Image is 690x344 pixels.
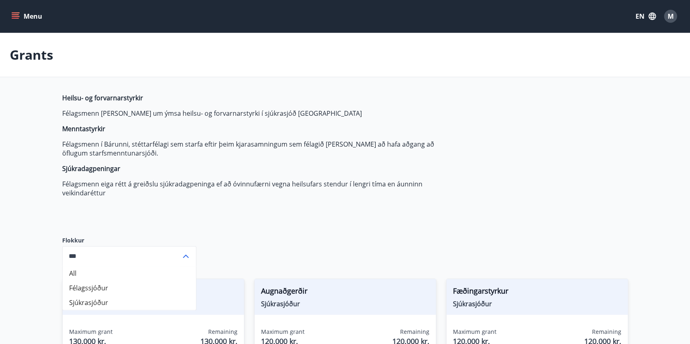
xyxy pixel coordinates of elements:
[10,46,53,64] p: Grants
[208,328,237,336] span: Remaining
[10,9,46,24] button: menu
[63,281,196,295] li: Félagssjóður
[592,328,621,336] span: Remaining
[62,164,120,173] strong: Sjúkradagpeningar
[62,140,446,158] p: Félagsmenn í Bárunni, stéttarfélagi sem starfa eftir þeim kjarasamningum sem félagið [PERSON_NAME...
[62,236,196,244] label: Flokkur
[261,328,305,336] span: Maximum grant
[261,286,429,299] span: Augnaðgerðir
[62,180,446,197] p: Félagsmenn eiga rétt á greiðslu sjúkradagpeninga ef að óvinnufærni vegna heilsufars stendur í len...
[632,9,659,24] button: EN
[62,93,143,102] strong: Heilsu- og forvarnarstyrkir
[62,109,446,118] p: Félagsmenn [PERSON_NAME] um ýmsa heilsu- og forvarnarstyrki í sjúkrasjóð [GEOGRAPHIC_DATA]
[261,299,429,308] span: Sjúkrasjóður
[453,299,621,308] span: Sjúkrasjóður
[63,266,196,281] li: All
[661,6,680,26] button: M
[63,295,196,310] li: Sjúkrasjóður
[668,12,674,21] span: M
[453,328,496,336] span: Maximum grant
[62,124,105,133] strong: Menntastyrkir
[69,328,113,336] span: Maximum grant
[400,328,429,336] span: Remaining
[453,286,621,299] span: Fæðingarstyrkur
